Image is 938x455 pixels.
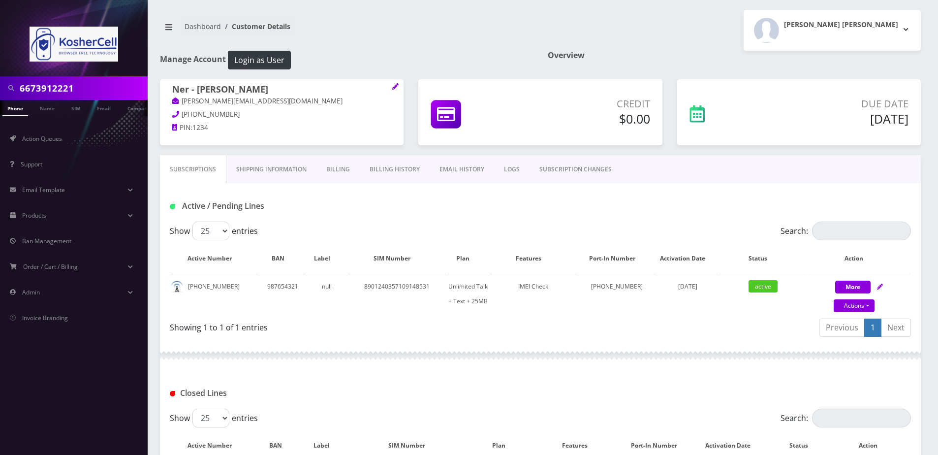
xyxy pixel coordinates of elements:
[22,314,68,322] span: Invoice Branding
[834,299,875,312] a: Actions
[170,201,407,211] h1: Active / Pending Lines
[808,244,910,273] th: Action: activate to sort column ascending
[22,186,65,194] span: Email Template
[307,244,346,273] th: Label: activate to sort column ascending
[185,22,221,31] a: Dashboard
[259,244,306,273] th: BAN: activate to sort column ascending
[864,319,881,337] a: 1
[226,155,316,184] a: Shipping Information
[21,160,42,168] span: Support
[192,222,229,240] select: Showentries
[749,280,778,292] span: active
[22,237,71,245] span: Ban Management
[578,274,657,314] td: [PHONE_NUMBER]
[678,282,697,291] span: [DATE]
[170,222,258,240] label: Show entries
[192,409,229,427] select: Showentries
[744,10,921,51] button: [PERSON_NAME] [PERSON_NAME]
[22,211,46,220] span: Products
[812,409,911,427] input: Search:
[2,100,28,116] a: Phone
[160,16,533,44] nav: breadcrumb
[447,244,488,273] th: Plan: activate to sort column ascending
[170,391,175,396] img: Closed Lines
[123,100,156,115] a: Company
[171,274,258,314] td: [PHONE_NUMBER]
[719,244,807,273] th: Status: activate to sort column ascending
[182,110,240,119] span: [PHONE_NUMBER]
[170,409,258,427] label: Show entries
[221,21,290,32] li: Customer Details
[172,123,192,133] a: PIN:
[657,244,718,273] th: Activation Date: activate to sort column ascending
[172,97,343,106] a: [PERSON_NAME][EMAIL_ADDRESS][DOMAIN_NAME]
[30,27,118,62] img: KosherCell
[160,51,533,69] h1: Manage Account
[835,281,871,293] button: More
[578,244,657,273] th: Port-In Number: activate to sort column ascending
[784,21,898,29] h2: [PERSON_NAME] [PERSON_NAME]
[430,155,494,184] a: EMAIL HISTORY
[23,262,78,271] span: Order / Cart / Billing
[92,100,116,115] a: Email
[489,279,577,294] div: IMEI Check
[160,155,226,184] a: Subscriptions
[767,97,908,111] p: Due Date
[347,244,446,273] th: SIM Number: activate to sort column ascending
[171,244,258,273] th: Active Number: activate to sort column ascending
[171,281,183,293] img: default.png
[447,274,488,314] td: Unlimited Talk + Text + 25MB
[489,244,577,273] th: Features: activate to sort column ascending
[781,409,911,427] label: Search:
[530,155,622,184] a: SUBSCRIPTION CHANGES
[767,111,908,126] h5: [DATE]
[819,319,865,337] a: Previous
[881,319,911,337] a: Next
[170,318,533,333] div: Showing 1 to 1 of 1 entries
[781,222,911,240] label: Search:
[307,274,346,314] td: null
[192,123,208,132] span: 1234
[347,274,446,314] td: 8901240357109148531
[259,274,306,314] td: 987654321
[22,134,62,143] span: Action Queues
[528,111,650,126] h5: $0.00
[528,97,650,111] p: Credit
[20,79,145,97] input: Search in Company
[316,155,360,184] a: Billing
[548,51,921,60] h1: Overview
[360,155,430,184] a: Billing History
[494,155,530,184] a: LOGS
[170,389,407,398] h1: Closed Lines
[35,100,60,115] a: Name
[170,204,175,209] img: Active / Pending Lines
[22,288,40,296] span: Admin
[228,51,291,69] button: Login as User
[812,222,911,240] input: Search:
[66,100,85,115] a: SIM
[172,84,391,96] h1: Ner - [PERSON_NAME]
[226,54,291,65] a: Login as User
